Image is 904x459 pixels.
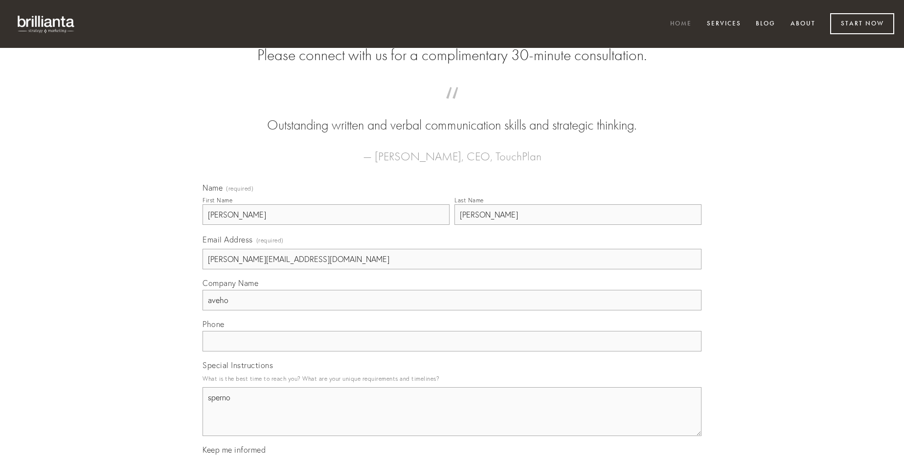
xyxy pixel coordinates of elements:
[203,197,232,204] div: First Name
[256,234,284,247] span: (required)
[203,387,701,436] textarea: sperno
[10,10,83,38] img: brillianta - research, strategy, marketing
[830,13,894,34] a: Start Now
[218,97,686,135] blockquote: Outstanding written and verbal communication skills and strategic thinking.
[203,183,223,193] span: Name
[218,97,686,116] span: “
[226,186,253,192] span: (required)
[203,235,253,244] span: Email Address
[749,16,782,32] a: Blog
[784,16,822,32] a: About
[664,16,698,32] a: Home
[203,372,701,385] p: What is the best time to reach you? What are your unique requirements and timelines?
[203,319,225,329] span: Phone
[203,445,266,455] span: Keep me informed
[454,197,484,204] div: Last Name
[203,360,273,370] span: Special Instructions
[203,46,701,65] h2: Please connect with us for a complimentary 30-minute consultation.
[203,278,258,288] span: Company Name
[218,135,686,166] figcaption: — [PERSON_NAME], CEO, TouchPlan
[701,16,747,32] a: Services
